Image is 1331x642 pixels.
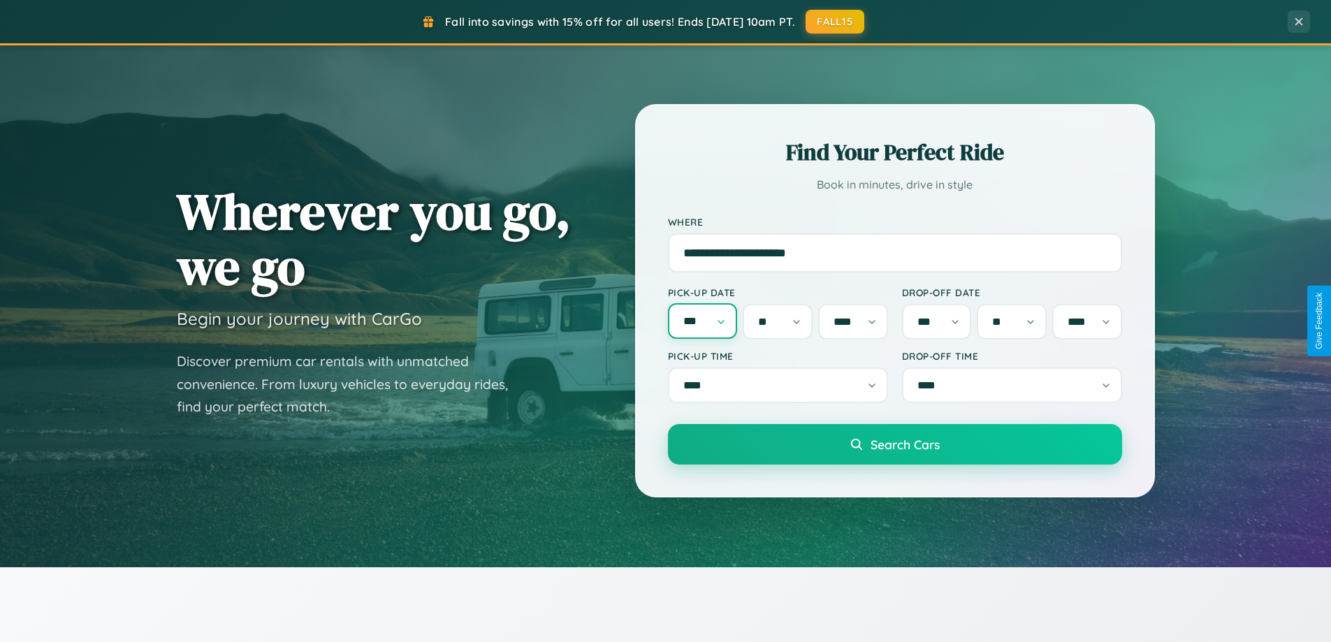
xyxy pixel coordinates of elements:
[668,175,1122,195] p: Book in minutes, drive in style
[668,424,1122,465] button: Search Cars
[668,286,888,298] label: Pick-up Date
[902,286,1122,298] label: Drop-off Date
[445,15,795,29] span: Fall into savings with 15% off for all users! Ends [DATE] 10am PT.
[806,10,864,34] button: FALL15
[668,350,888,362] label: Pick-up Time
[668,216,1122,228] label: Where
[902,350,1122,362] label: Drop-off Time
[668,137,1122,168] h2: Find Your Perfect Ride
[177,184,571,294] h1: Wherever you go, we go
[871,437,940,452] span: Search Cars
[177,350,526,418] p: Discover premium car rentals with unmatched convenience. From luxury vehicles to everyday rides, ...
[177,308,422,329] h3: Begin your journey with CarGo
[1314,293,1324,349] div: Give Feedback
